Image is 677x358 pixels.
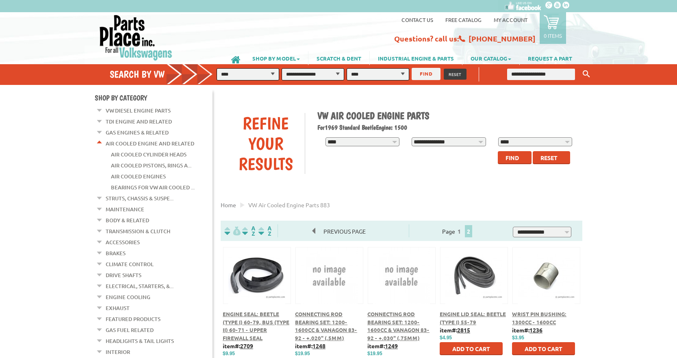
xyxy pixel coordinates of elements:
[440,342,503,355] button: Add to Cart
[244,51,308,65] a: SHOP BY MODEL
[462,51,519,65] a: OUR CATALOG
[520,51,580,65] a: REQUEST A PART
[111,182,195,193] a: Bearings for VW Air Cooled ...
[533,151,570,164] button: Reset
[224,226,241,236] img: filterpricelow.svg
[512,335,524,341] span: $3.95
[106,259,154,269] a: Climate Control
[240,342,253,349] u: 2709
[221,201,236,208] a: Home
[440,335,452,341] span: $4.95
[295,342,325,349] b: item#:
[106,204,144,215] a: Maintenance
[315,225,374,237] span: Previous Page
[506,154,519,161] span: Find
[465,225,472,237] span: 2
[106,237,140,247] a: Accessories
[227,113,305,174] div: Refine Your Results
[376,124,407,131] span: Engine: 1500
[412,68,440,80] button: FIND
[494,16,527,23] a: My Account
[312,342,325,349] u: 1248
[223,310,289,341] a: Engine Seal: Beetle (Type I) 60-79, Bus (Type II) 60-71 - Upper Firewall Seal
[367,342,398,349] b: item#:
[409,224,506,237] div: Page
[295,351,310,356] span: $19.95
[444,69,467,80] button: RESET
[106,215,149,226] a: Body & Related
[440,326,470,334] b: item#:
[529,326,542,334] u: 1236
[257,226,273,236] img: Sort by Sales Rank
[106,314,161,324] a: Featured Products
[312,228,374,235] a: Previous Page
[111,171,166,182] a: Air Cooled Engines
[370,51,462,65] a: INDUSTRIAL ENGINE & PARTS
[106,336,174,346] a: Headlights & Tail Lights
[106,138,194,149] a: Air Cooled Engine and Related
[449,71,462,77] span: RESET
[317,124,325,131] span: For
[580,67,592,81] button: Keyword Search
[317,110,577,122] h1: VW Air Cooled Engine Parts
[106,270,141,280] a: Drive Shafts
[106,292,150,302] a: Engine Cooling
[110,68,221,80] h4: Search by VW
[99,14,173,61] img: Parts Place Inc!
[385,342,398,349] u: 1249
[367,310,430,341] a: Connecting Rod Bearing Set: 1200-1600cc & Vanagon 83-92 - +.030" (.75mm)
[512,326,542,334] b: item#:
[308,51,369,65] a: SCRATCH & DENT
[512,310,566,325] a: Wrist Pin Bushing: 1300cc - 1600cc
[544,32,562,39] p: 0 items
[223,342,253,349] b: item#:
[401,16,433,23] a: Contact us
[223,351,235,356] span: $9.95
[540,12,566,44] a: 0 items
[106,303,130,313] a: Exhaust
[452,345,490,352] span: Add to Cart
[111,149,187,160] a: Air Cooled Cylinder Heads
[456,228,463,235] a: 1
[106,193,174,204] a: Struts, Chassis & Suspe...
[106,281,174,291] a: Electrical, Starters, &...
[106,127,169,138] a: Gas Engines & Related
[540,154,558,161] span: Reset
[445,16,482,23] a: Free Catalog
[295,310,357,341] a: Connecting Rod Bearing Set: 1200-1600cc & Vanagon 83-92 - +.020" (.5mm)
[106,347,130,357] a: Interior
[248,201,330,208] span: VW air cooled engine parts 883
[106,248,126,258] a: Brakes
[498,151,532,164] button: Find
[457,326,470,334] u: 2815
[111,160,191,171] a: Air Cooled Pistons, Rings a...
[106,226,170,236] a: Transmission & Clutch
[106,116,172,127] a: TDI Engine and Related
[512,342,575,355] button: Add to Cart
[95,93,213,102] h4: Shop By Category
[525,345,562,352] span: Add to Cart
[106,105,171,116] a: VW Diesel Engine Parts
[241,226,257,236] img: Sort by Headline
[367,351,382,356] span: $19.95
[106,325,154,335] a: Gas Fuel Related
[440,310,506,325] a: Engine Lid Seal: Beetle (Type I) 55-79
[317,124,577,131] h2: 1969 Standard Beetle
